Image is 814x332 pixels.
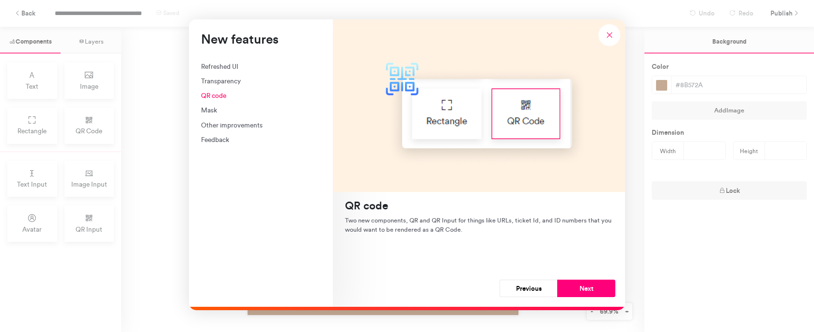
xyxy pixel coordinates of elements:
h3: New features [201,32,321,47]
div: Feedback [201,135,321,144]
div: New features [189,19,625,310]
div: Mask [201,105,321,115]
div: Transparency [201,76,321,86]
div: Navigation button [500,280,615,297]
div: Refreshed UI [201,62,321,71]
button: Previous [500,280,558,297]
h4: QR code [345,199,613,212]
div: Other improvements [201,120,321,130]
button: Next [557,280,615,297]
div: QR code [201,91,321,100]
p: Two new components, QR and QR Input for things like URLs, ticket Id, and ID numbers that you woul... [345,216,613,234]
iframe: Drift Widget Chat Controller [766,284,802,320]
